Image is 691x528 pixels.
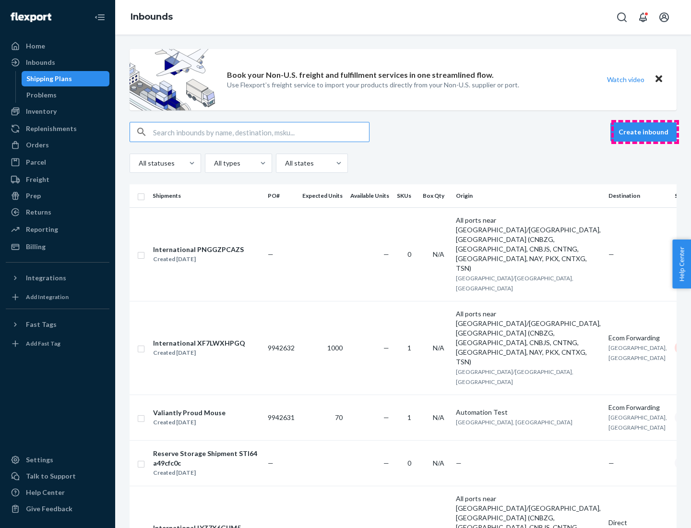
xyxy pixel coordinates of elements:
[264,301,298,395] td: 9942632
[608,459,614,467] span: —
[407,344,411,352] span: 1
[153,245,244,254] div: International PNGGZPCAZS
[672,240,691,288] button: Help Center
[456,216,601,273] div: All ports near [GEOGRAPHIC_DATA]/[GEOGRAPHIC_DATA], [GEOGRAPHIC_DATA] (CNBZG, [GEOGRAPHIC_DATA], ...
[264,395,298,440] td: 9942631
[153,254,244,264] div: Created [DATE]
[153,468,260,478] div: Created [DATE]
[327,344,343,352] span: 1000
[26,41,45,51] div: Home
[6,239,109,254] a: Billing
[26,124,77,133] div: Replenishments
[6,155,109,170] a: Parcel
[6,222,109,237] a: Reporting
[11,12,51,22] img: Flexport logo
[284,158,285,168] input: All states
[456,368,573,385] span: [GEOGRAPHIC_DATA]/[GEOGRAPHIC_DATA], [GEOGRAPHIC_DATA]
[26,175,49,184] div: Freight
[383,250,389,258] span: —
[26,242,46,252] div: Billing
[346,184,393,207] th: Available Units
[610,122,677,142] button: Create inbound
[6,38,109,54] a: Home
[6,55,109,70] a: Inbounds
[264,184,298,207] th: PO#
[26,207,51,217] div: Returns
[393,184,419,207] th: SKUs
[268,250,274,258] span: —
[456,408,601,417] div: Automation Test
[26,293,69,301] div: Add Integration
[452,184,605,207] th: Origin
[419,184,452,207] th: Box Qty
[153,338,245,348] div: International XF7LWXHPGQ
[26,191,41,201] div: Prep
[26,488,65,497] div: Help Center
[653,72,665,86] button: Close
[6,485,109,500] a: Help Center
[6,104,109,119] a: Inventory
[6,317,109,332] button: Fast Tags
[26,320,57,329] div: Fast Tags
[433,344,444,352] span: N/A
[383,344,389,352] span: —
[601,72,651,86] button: Watch video
[608,518,667,528] div: Direct
[6,188,109,204] a: Prep
[608,250,614,258] span: —
[608,403,667,412] div: Ecom Forwarding
[131,12,173,22] a: Inbounds
[456,459,462,467] span: —
[6,452,109,468] a: Settings
[6,501,109,516] button: Give Feedback
[608,333,667,343] div: Ecom Forwarding
[407,413,411,421] span: 1
[227,70,494,81] p: Book your Non-U.S. freight and fulfillment services in one streamlined flow.
[6,137,109,153] a: Orders
[268,459,274,467] span: —
[26,74,72,84] div: Shipping Plans
[26,339,60,348] div: Add Fast Tag
[227,80,519,90] p: Use Flexport’s freight service to import your products directly from your Non-U.S. supplier or port.
[407,459,411,467] span: 0
[26,504,72,514] div: Give Feedback
[22,87,110,103] a: Problems
[433,250,444,258] span: N/A
[26,157,46,167] div: Parcel
[26,273,66,283] div: Integrations
[26,471,76,481] div: Talk to Support
[26,140,49,150] div: Orders
[153,122,369,142] input: Search inbounds by name, destination, msku...
[608,344,667,361] span: [GEOGRAPHIC_DATA], [GEOGRAPHIC_DATA]
[6,289,109,305] a: Add Integration
[153,348,245,358] div: Created [DATE]
[138,158,139,168] input: All statuses
[6,468,109,484] a: Talk to Support
[456,419,572,426] span: [GEOGRAPHIC_DATA], [GEOGRAPHIC_DATA]
[26,107,57,116] div: Inventory
[6,204,109,220] a: Returns
[123,3,180,31] ol: breadcrumbs
[298,184,346,207] th: Expected Units
[6,336,109,351] a: Add Fast Tag
[213,158,214,168] input: All types
[605,184,671,207] th: Destination
[407,250,411,258] span: 0
[383,459,389,467] span: —
[22,71,110,86] a: Shipping Plans
[6,172,109,187] a: Freight
[608,414,667,431] span: [GEOGRAPHIC_DATA], [GEOGRAPHIC_DATA]
[383,413,389,421] span: —
[149,184,264,207] th: Shipments
[335,413,343,421] span: 70
[456,309,601,367] div: All ports near [GEOGRAPHIC_DATA]/[GEOGRAPHIC_DATA], [GEOGRAPHIC_DATA] (CNBZG, [GEOGRAPHIC_DATA], ...
[612,8,631,27] button: Open Search Box
[26,58,55,67] div: Inbounds
[6,121,109,136] a: Replenishments
[26,455,53,465] div: Settings
[6,270,109,286] button: Integrations
[153,449,260,468] div: Reserve Storage Shipment STI64a49cfc0c
[433,413,444,421] span: N/A
[153,418,226,427] div: Created [DATE]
